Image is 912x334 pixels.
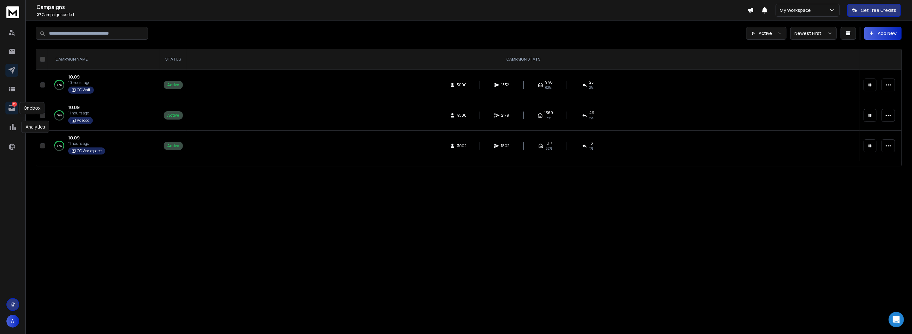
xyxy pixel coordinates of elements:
button: A [6,315,19,328]
img: logo [6,6,19,18]
p: 11 hours ago [68,141,105,146]
span: 2179 [501,113,509,118]
span: 56 % [545,146,552,151]
span: 62 % [545,85,551,90]
a: 10.09 [68,104,80,111]
th: CAMPAIGN NAME [48,49,160,70]
th: STATUS [160,49,187,70]
button: Newest First [790,27,837,40]
span: 1802 [501,143,510,148]
td: 57%10.0911 hours agoGG Workspace [48,131,160,161]
button: Get Free Credits [847,4,901,17]
span: 1532 [501,82,509,88]
p: Adecco [77,118,89,123]
h1: Campaigns [37,3,747,11]
div: Active [167,82,179,88]
p: 47 % [57,82,62,88]
span: 3000 [457,82,467,88]
a: 10.09 [68,74,80,80]
th: CAMPAIGN STATS [187,49,860,70]
p: GG Workspace [77,148,102,154]
td: 47%10.0910 hours agoGG Wait [48,70,160,100]
td: 46%10.0911 hours agoAdecco [48,100,160,131]
span: 2 % [589,115,593,121]
span: 4500 [457,113,467,118]
span: 1369 [545,110,553,115]
span: 49 [589,110,594,115]
span: 3002 [457,143,467,148]
a: 10.09 [68,135,80,141]
p: Get Free Credits [861,7,896,13]
span: 1017 [545,141,552,146]
p: My Workspace [780,7,813,13]
p: 10 hours ago [68,80,94,85]
p: 21 [12,102,17,107]
span: 946 [545,80,553,85]
span: 18 [589,141,593,146]
div: Onebox [20,102,45,114]
div: Active [167,113,179,118]
span: 27 [37,12,41,17]
div: Active [167,143,179,148]
span: 1 % [589,146,593,151]
button: Add New [864,27,902,40]
p: Campaigns added [37,12,747,17]
p: 46 % [57,112,62,119]
p: 57 % [57,143,62,149]
span: 63 % [545,115,551,121]
a: 21 [5,102,18,114]
span: 2 % [589,85,593,90]
p: Active [759,30,772,37]
div: Analytics [21,121,49,133]
span: 25 [589,80,594,85]
p: GG Wait [77,88,90,93]
p: 11 hours ago [68,111,93,116]
div: Open Intercom Messenger [889,312,904,327]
